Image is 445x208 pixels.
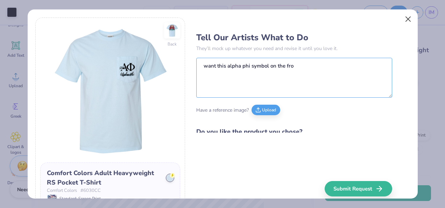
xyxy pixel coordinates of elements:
span: Comfort Colors [47,187,77,194]
img: Standard: Screen Print [48,195,57,202]
button: Close [401,13,415,26]
h3: Tell Our Artists What to Do [196,32,392,43]
img: Front [40,22,180,162]
div: Back [168,41,177,47]
button: Upload [252,105,280,115]
p: They’ll mock up whatever you need and revise it until you love it. [196,45,392,52]
textarea: want this alpha phi symbol on the fro [196,58,392,98]
button: Submit Request [325,181,392,196]
h4: Do you like the product you chose? [196,127,392,137]
span: Have a reference image? [196,106,249,114]
span: Standard: Screen Print [59,195,101,202]
span: # 6030CC [80,187,101,194]
div: Comfort Colors Adult Heavyweight RS Pocket T-Shirt [47,168,161,187]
